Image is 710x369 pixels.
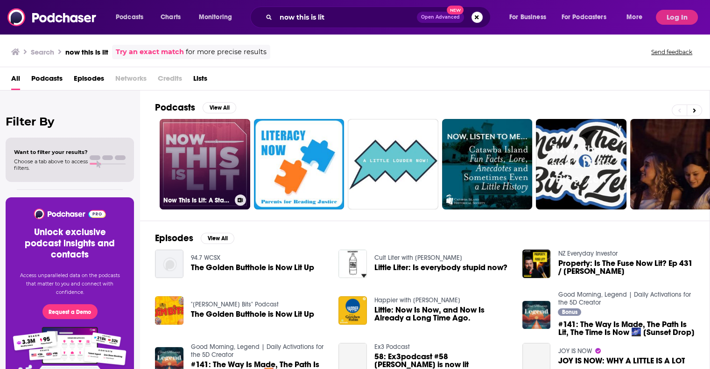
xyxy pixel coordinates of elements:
span: Open Advanced [421,15,460,20]
span: Credits [158,71,182,90]
a: 58: Ex3podcast #58 Eugene is now lit [374,353,511,369]
input: Search podcasts, credits, & more... [276,10,417,25]
h2: Podcasts [155,102,195,113]
a: "Jim Bits" Podcast [191,300,279,308]
a: Happier with Gretchen Rubin [374,296,460,304]
button: open menu [503,10,558,25]
a: Property: Is The Fuse Now Lit? Ep 431 / Nolan Matthias [558,259,695,275]
a: JOY IS NOW [558,347,591,355]
p: Access unparalleled data on the podcasts that matter to you and connect with confidence. [17,272,123,297]
button: open menu [555,10,620,25]
button: Log In [656,10,698,25]
span: 58: Ex3podcast #58 [PERSON_NAME] is now lit [374,353,511,369]
h3: Now This Is Lit: A Star Wars Podcast [163,196,231,204]
button: open menu [620,10,654,25]
button: View All [203,102,236,113]
a: Episodes [74,71,104,90]
span: Charts [161,11,181,24]
span: Monitoring [199,11,232,24]
span: Podcasts [116,11,143,24]
span: Choose a tab above to access filters. [14,158,88,171]
button: View All [201,233,234,244]
button: Request a Demo [42,304,98,319]
span: for more precise results [186,47,267,57]
img: Property: Is The Fuse Now Lit? Ep 431 / Nolan Matthias [522,250,551,278]
img: Little: Now Is Now, and Now Is Already a Long Time Ago. [338,296,367,325]
a: PodcastsView All [155,102,236,113]
a: Try an exact match [116,47,184,57]
img: Little Liter: Is everybody stupid now? [338,250,367,278]
h2: Episodes [155,232,193,244]
span: Bonus [562,309,577,315]
img: #141: The Way Is Made, The Path Is Lit, The Time Is Now 🌌 [Sunset Drop] [522,301,551,329]
a: All [11,71,20,90]
a: EpisodesView All [155,232,234,244]
span: Want to filter your results? [14,149,88,155]
a: Charts [155,10,186,25]
button: Send feedback [648,48,695,56]
a: Cult Liter with Spencer Henry [374,254,462,262]
span: Property: Is The Fuse Now Lit? Ep 431 / [PERSON_NAME] [558,259,695,275]
a: #141: The Way Is Made, The Path Is Lit, The Time Is Now 🌌 [Sunset Drop] [558,320,695,336]
img: The Golden Butthole is Now Lit Up [155,250,183,278]
span: New [447,6,464,14]
img: Podchaser - Follow, Share and Rate Podcasts [33,209,106,219]
button: Open AdvancedNew [417,12,464,23]
a: JOY IS NOW: WHY A LITTLE IS A LOT [558,357,685,365]
h3: Unlock exclusive podcast insights and contacts [17,227,123,260]
a: Ex3 Podcast [374,343,410,351]
span: Networks [115,71,147,90]
h3: Search [31,48,54,56]
span: For Business [509,11,546,24]
button: open menu [192,10,244,25]
a: Podcasts [31,71,63,90]
a: NZ Everyday Investor [558,250,617,258]
a: Lists [193,71,207,90]
h3: now this is lit [65,48,108,56]
span: More [626,11,642,24]
h2: Filter By [6,115,134,128]
span: For Podcasters [562,11,606,24]
a: 94.7 WCSX [191,254,220,262]
a: Good Morning, Legend | Daily Activations for the 5D Creator [558,291,690,306]
a: Little: Now Is Now, and Now Is Already a Long Time Ago. [374,306,511,322]
div: Search podcasts, credits, & more... [259,7,499,28]
a: Now This Is Lit: A Star Wars Podcast [160,119,250,209]
img: The Golden Butthole is Now Lit Up [155,296,183,325]
a: Little Liter: Is everybody stupid now? [374,264,507,272]
a: The Golden Butthole is Now Lit Up [191,310,314,318]
button: open menu [109,10,155,25]
img: Podchaser - Follow, Share and Rate Podcasts [7,8,97,26]
a: Good Morning, Legend | Daily Activations for the 5D Creator [191,343,323,359]
a: The Golden Butthole is Now Lit Up [191,264,314,272]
